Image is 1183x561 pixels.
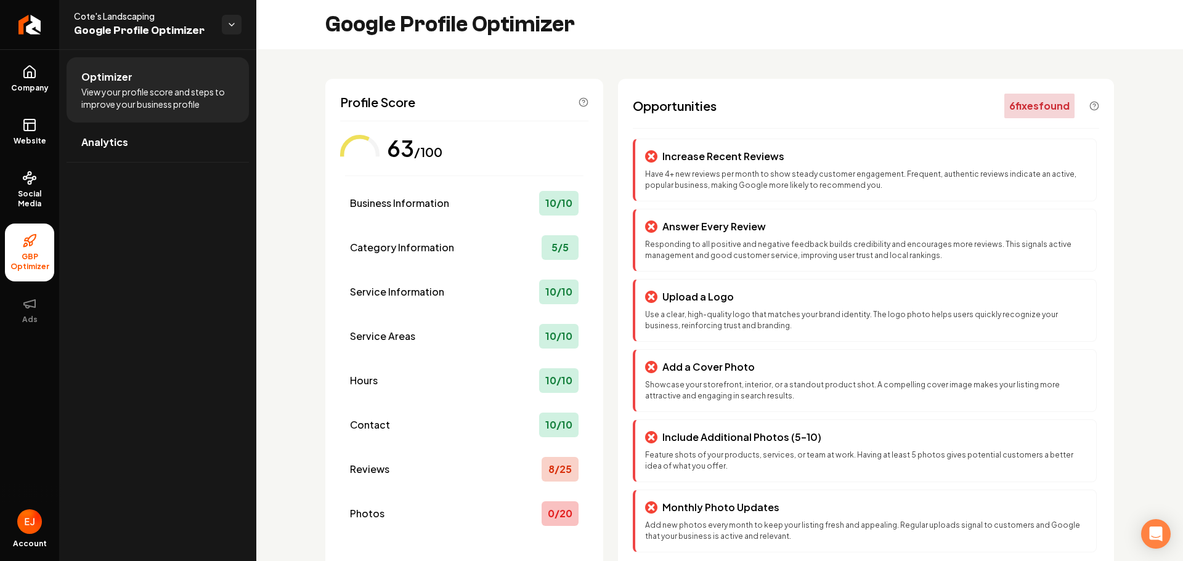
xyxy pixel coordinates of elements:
span: Ads [17,315,43,325]
span: Category Information [350,240,454,255]
p: Include Additional Photos (5–10) [662,430,821,445]
div: Add a Cover PhotoShowcase your storefront, interior, or a standout product shot. A compelling cov... [633,349,1097,412]
img: Eduard Joers [17,509,42,534]
p: Responding to all positive and negative feedback builds credibility and encourages more reviews. ... [645,239,1086,261]
span: GBP Optimizer [5,252,54,272]
span: Reviews [350,462,389,477]
div: Upload a LogoUse a clear, high-quality logo that matches your brand identity. The logo photo help... [633,279,1097,342]
div: Answer Every ReviewResponding to all positive and negative feedback builds credibility and encour... [633,209,1097,272]
button: Ads [5,286,54,334]
span: Service Information [350,285,444,299]
p: Feature shots of your products, services, or team at work. Having at least 5 photos gives potenti... [645,450,1086,472]
span: Business Information [350,196,449,211]
div: 63 [387,136,414,161]
p: Increase Recent Reviews [662,149,784,164]
a: Analytics [67,123,249,162]
img: Rebolt Logo [18,15,41,34]
div: 5 / 5 [542,235,579,260]
div: 0 / 20 [542,501,579,526]
p: Add a Cover Photo [662,360,755,374]
span: Opportunities [633,97,717,115]
div: Open Intercom Messenger [1141,519,1171,549]
div: /100 [414,143,442,161]
p: Monthly Photo Updates [662,500,779,515]
p: Upload a Logo [662,289,734,304]
div: 10 / 10 [539,413,579,437]
p: Use a clear, high-quality logo that matches your brand identity. The logo photo helps users quick... [645,309,1086,331]
div: 10 / 10 [539,191,579,216]
div: 10 / 10 [539,280,579,304]
span: Contact [350,418,390,432]
span: Company [6,83,54,93]
span: Google Profile Optimizer [74,22,212,39]
a: Company [5,55,54,103]
div: 6 fix es found [1004,94,1075,118]
p: Showcase your storefront, interior, or a standout product shot. A compelling cover image makes yo... [645,379,1086,402]
button: Open user button [17,509,42,534]
span: Photos [350,506,384,521]
span: Analytics [81,135,128,150]
span: Hours [350,373,378,388]
span: Account [13,539,47,549]
span: Optimizer [81,70,132,84]
p: Have 4+ new reviews per month to show steady customer engagement. Frequent, authentic reviews ind... [645,169,1086,191]
p: Add new photos every month to keep your listing fresh and appealing. Regular uploads signal to cu... [645,520,1086,542]
h2: Google Profile Optimizer [325,12,575,37]
div: Include Additional Photos (5–10)Feature shots of your products, services, or team at work. Having... [633,419,1097,482]
span: Service Areas [350,329,415,344]
div: 10 / 10 [539,324,579,349]
a: Website [5,108,54,156]
p: Answer Every Review [662,219,766,234]
span: Cote's Landscaping [74,10,212,22]
a: Social Media [5,161,54,219]
div: 10 / 10 [539,368,579,393]
div: 8 / 25 [542,457,579,482]
span: Profile Score [340,94,415,111]
div: Monthly Photo UpdatesAdd new photos every month to keep your listing fresh and appealing. Regular... [633,490,1097,552]
span: Website [9,136,51,146]
span: Social Media [5,189,54,209]
span: View your profile score and steps to improve your business profile [81,86,234,110]
div: Increase Recent ReviewsHave 4+ new reviews per month to show steady customer engagement. Frequent... [633,139,1097,201]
